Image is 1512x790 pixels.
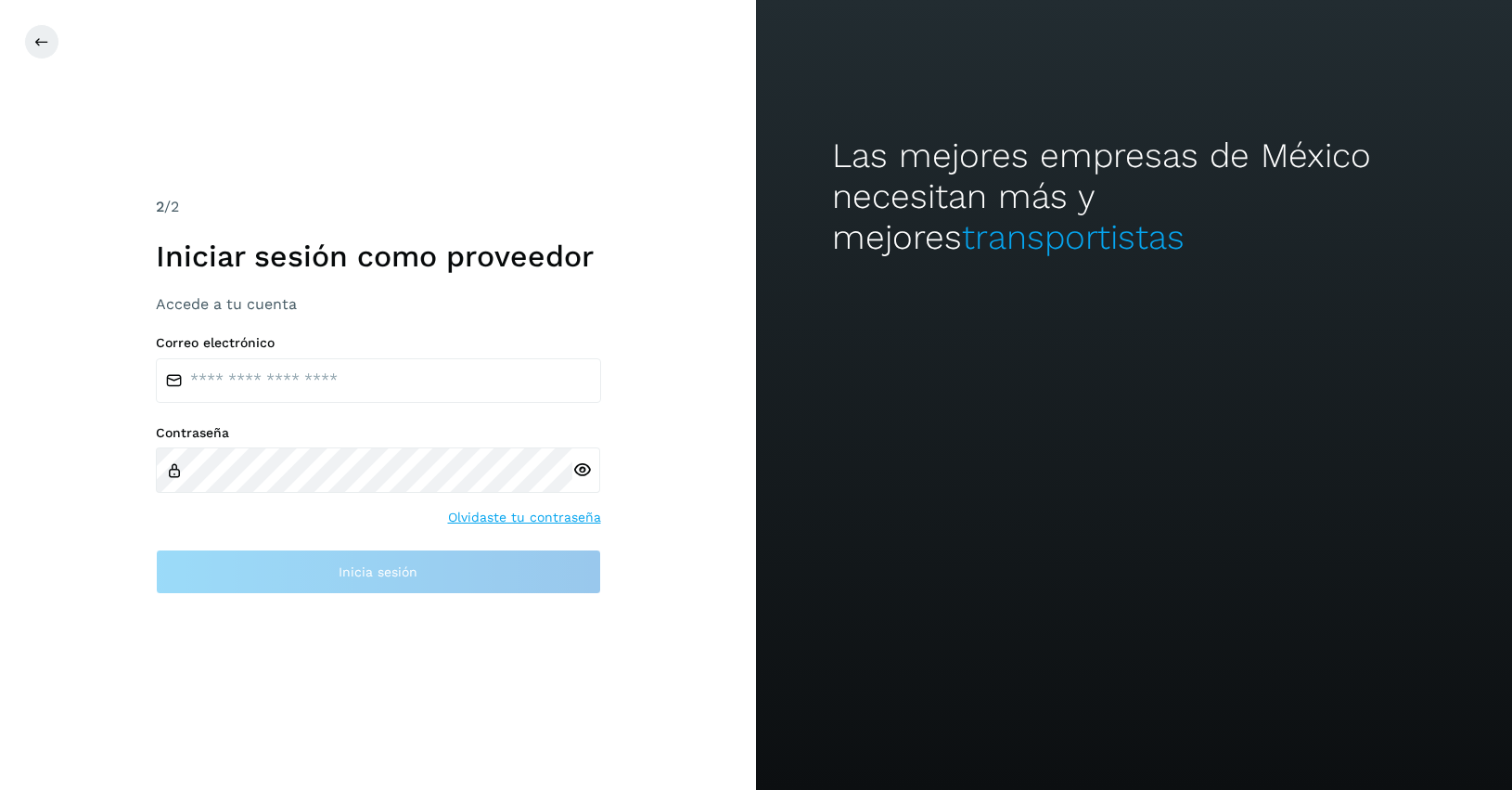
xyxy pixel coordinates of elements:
h1: Iniciar sesión como proveedor [156,239,601,274]
label: Correo electrónico [156,335,601,351]
h3: Accede a tu cuenta [156,295,601,313]
label: Contraseña [156,425,601,441]
span: 2 [156,198,164,215]
div: /2 [156,196,601,218]
button: Inicia sesión [156,550,601,594]
span: Inicia sesión [339,565,417,578]
a: Olvidaste tu contraseña [448,508,601,527]
span: transportistas [962,217,1185,257]
h2: Las mejores empresas de México necesitan más y mejores [832,136,1437,259]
